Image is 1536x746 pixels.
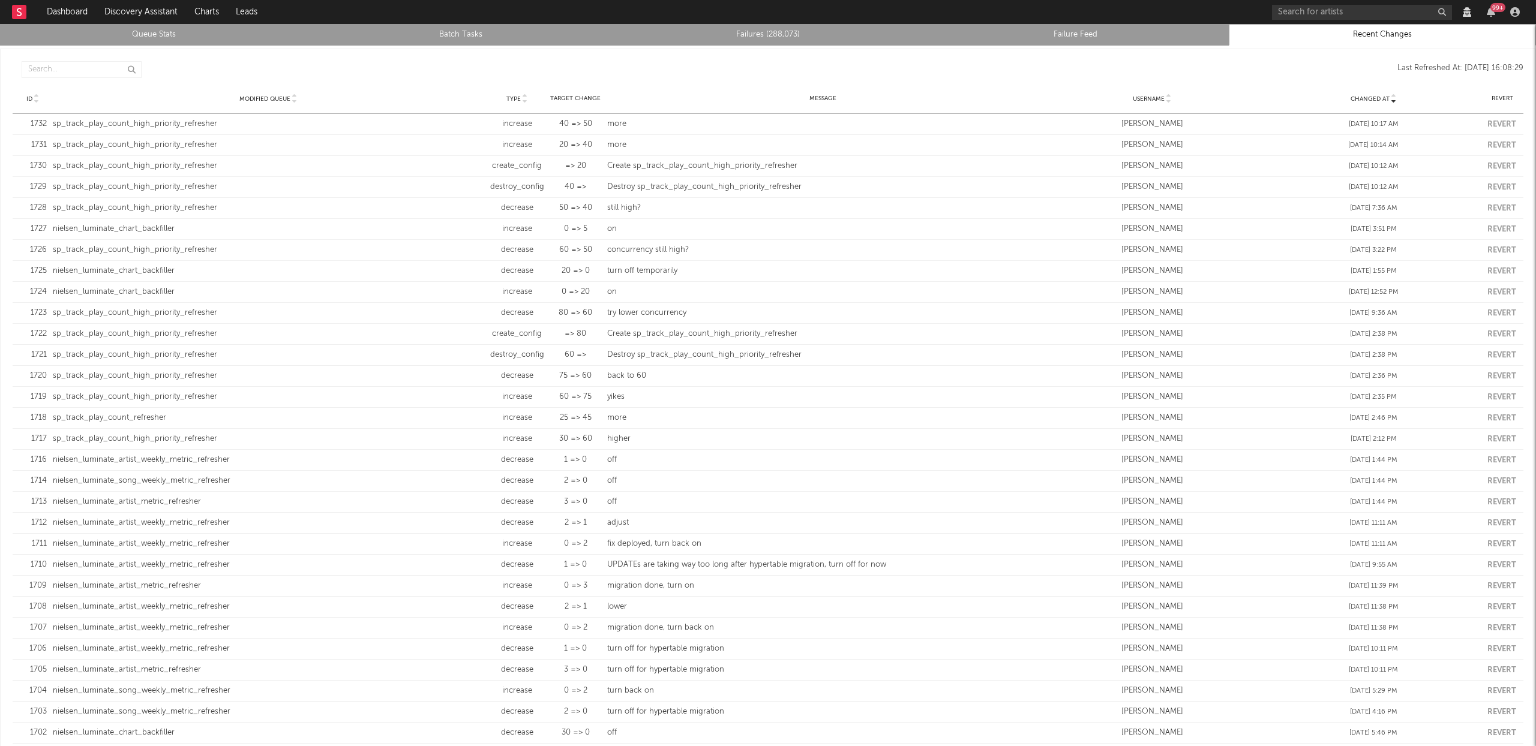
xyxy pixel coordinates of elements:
[1044,139,1259,151] div: [PERSON_NAME]
[53,265,484,277] div: nielsen_luminate_chart_backfiller
[53,412,484,424] div: sp_track_play_count_refresher
[19,370,47,382] div: 1720
[607,370,1039,382] div: back to 60
[19,643,47,655] div: 1706
[19,412,47,424] div: 1718
[607,475,1039,487] div: off
[1044,286,1259,298] div: [PERSON_NAME]
[550,223,601,235] div: 0 => 5
[19,727,47,739] div: 1702
[490,664,544,676] div: decrease
[53,559,484,571] div: nielsen_luminate_artist_weekly_metric_refresher
[621,28,915,42] a: Failures (288,073)
[607,601,1039,613] div: lower
[1487,624,1516,632] button: Revert
[1044,496,1259,508] div: [PERSON_NAME]
[1487,540,1516,548] button: Revert
[19,265,47,277] div: 1725
[607,265,1039,277] div: turn off temporarily
[550,559,601,571] div: 1 => 0
[1266,266,1481,276] div: [DATE] 1:55 PM
[53,496,484,508] div: nielsen_luminate_artist_metric_refresher
[607,517,1039,529] div: adjust
[19,559,47,571] div: 1710
[607,181,1039,193] div: Destroy sp_track_play_count_high_priority_refresher
[53,244,484,256] div: sp_track_play_count_high_priority_refresher
[53,223,484,235] div: nielsen_luminate_chart_backfiller
[1266,413,1481,423] div: [DATE] 2:46 PM
[1044,601,1259,613] div: [PERSON_NAME]
[1487,729,1516,737] button: Revert
[607,433,1039,445] div: higher
[1487,225,1516,233] button: Revert
[490,727,544,739] div: decrease
[490,706,544,718] div: decrease
[1266,329,1481,339] div: [DATE] 2:38 PM
[550,265,601,277] div: 20 => 0
[607,139,1039,151] div: more
[1044,580,1259,592] div: [PERSON_NAME]
[1266,287,1481,297] div: [DATE] 12:52 PM
[607,118,1039,130] div: more
[1044,370,1259,382] div: [PERSON_NAME]
[1266,560,1481,570] div: [DATE] 9:55 AM
[19,496,47,508] div: 1713
[1487,309,1516,317] button: Revert
[490,496,544,508] div: decrease
[550,370,601,382] div: 75 => 60
[550,475,601,487] div: 2 => 0
[1487,582,1516,590] button: Revert
[53,601,484,613] div: nielsen_luminate_artist_weekly_metric_refresher
[607,244,1039,256] div: concurrency still high?
[1044,118,1259,130] div: [PERSON_NAME]
[607,706,1039,718] div: turn off for hypertable migration
[1044,265,1259,277] div: [PERSON_NAME]
[22,61,142,78] input: Search...
[607,94,1039,103] div: Message
[1044,244,1259,256] div: [PERSON_NAME]
[1266,476,1481,486] div: [DATE] 1:44 PM
[19,601,47,613] div: 1708
[490,139,544,151] div: increase
[1487,435,1516,443] button: Revert
[1487,330,1516,338] button: Revert
[19,538,47,550] div: 1711
[1487,708,1516,716] button: Revert
[1266,245,1481,255] div: [DATE] 3:22 PM
[53,181,484,193] div: sp_track_play_count_high_priority_refresher
[607,538,1039,550] div: fix deployed, turn back on
[550,160,601,172] div: => 20
[1266,602,1481,612] div: [DATE] 11:38 PM
[550,664,601,676] div: 3 => 0
[550,328,601,340] div: => 80
[550,181,601,193] div: 40 =>
[1487,477,1516,485] button: Revert
[19,517,47,529] div: 1712
[607,496,1039,508] div: off
[1487,645,1516,653] button: Revert
[1487,163,1516,170] button: Revert
[490,559,544,571] div: decrease
[490,433,544,445] div: increase
[1487,393,1516,401] button: Revert
[1487,456,1516,464] button: Revert
[26,95,32,103] span: ID
[53,139,484,151] div: sp_track_play_count_high_priority_refresher
[1044,307,1259,319] div: [PERSON_NAME]
[490,223,544,235] div: increase
[1044,160,1259,172] div: [PERSON_NAME]
[550,643,601,655] div: 1 => 0
[1044,685,1259,697] div: [PERSON_NAME]
[53,664,484,676] div: nielsen_luminate_artist_metric_refresher
[1044,328,1259,340] div: [PERSON_NAME]
[550,517,601,529] div: 2 => 1
[607,286,1039,298] div: on
[53,391,484,403] div: sp_track_play_count_high_priority_refresher
[1487,204,1516,212] button: Revert
[1044,517,1259,529] div: [PERSON_NAME]
[607,412,1039,424] div: more
[490,475,544,487] div: decrease
[1235,28,1529,42] a: Recent Changes
[490,202,544,214] div: decrease
[1044,202,1259,214] div: [PERSON_NAME]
